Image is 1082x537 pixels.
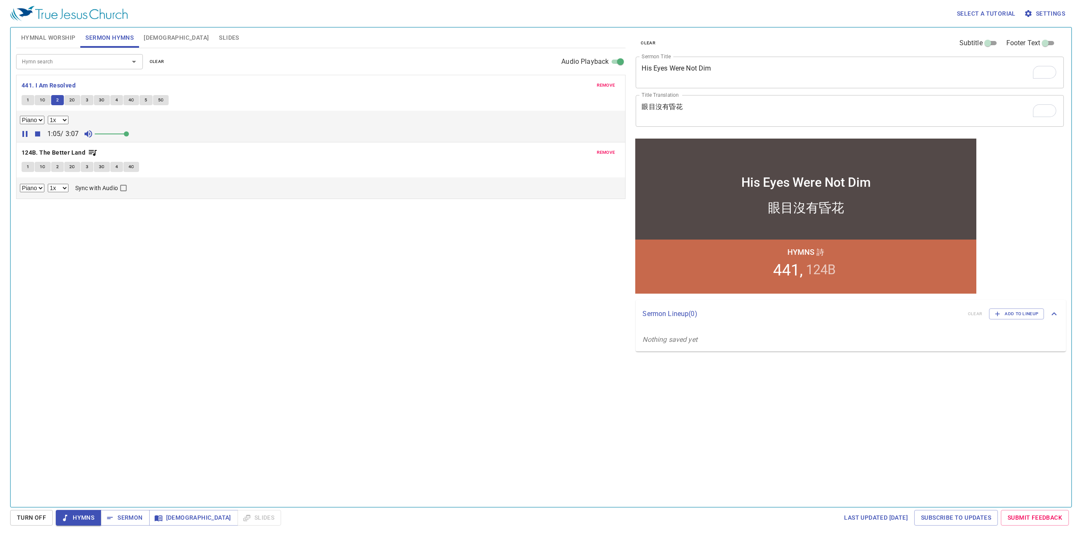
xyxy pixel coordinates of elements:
[957,8,1016,19] span: Select a tutorial
[914,510,998,526] a: Subscribe to Updates
[128,163,134,171] span: 4C
[115,96,118,104] span: 4
[145,57,169,67] button: clear
[35,95,51,105] button: 1C
[1022,6,1068,22] button: Settings
[128,56,140,68] button: Open
[597,82,615,89] span: remove
[642,335,697,343] i: Nothing saved yet
[841,510,911,526] a: Last updated [DATE]
[21,33,76,43] span: Hymnal Worship
[115,163,118,171] span: 4
[17,512,46,523] span: Turn Off
[64,95,80,105] button: 2C
[153,95,169,105] button: 5C
[561,57,609,67] span: Audio Playback
[85,33,134,43] span: Sermon Hymns
[69,163,75,171] span: 2C
[22,80,76,91] b: 441. I Am Resolved
[123,95,139,105] button: 4C
[22,147,98,158] button: 124B. The Better Land
[51,162,64,172] button: 2
[81,95,93,105] button: 3
[44,129,82,139] p: 1:05 / 3:07
[40,163,46,171] span: 1C
[156,512,231,523] span: [DEMOGRAPHIC_DATA]
[110,95,123,105] button: 4
[22,80,77,91] button: 441. I Am Resolved
[56,163,59,171] span: 2
[99,163,105,171] span: 3C
[954,6,1019,22] button: Select a tutorial
[56,96,59,104] span: 2
[989,308,1044,319] button: Add to Lineup
[94,162,110,172] button: 3C
[959,38,983,48] span: Subtitle
[22,147,85,158] b: 124B. The Better Land
[642,103,1058,119] textarea: To enrich screen reader interactions, please activate Accessibility in Grammarly extension settings
[64,162,80,172] button: 2C
[995,310,1038,318] span: Add to Lineup
[51,95,64,105] button: 2
[99,96,105,104] span: 3C
[40,96,46,104] span: 1C
[110,162,123,172] button: 4
[145,96,147,104] span: 5
[144,33,209,43] span: [DEMOGRAPHIC_DATA]
[75,184,118,193] span: Sync with Audio
[20,184,44,192] select: Select Track
[128,96,134,104] span: 4C
[22,95,34,105] button: 1
[642,64,1058,80] textarea: To enrich screen reader interactions, please activate Accessibility in Grammarly extension settings
[56,510,101,526] button: Hymns
[86,96,88,104] span: 3
[63,512,94,523] span: Hymns
[101,510,149,526] button: Sermon
[35,162,51,172] button: 1C
[642,309,961,319] p: Sermon Lineup ( 0 )
[22,162,34,172] button: 1
[636,300,1066,328] div: Sermon Lineup(0)clearAdd to Lineup
[641,39,656,47] span: clear
[921,512,991,523] span: Subscribe to Updates
[219,33,239,43] span: Slides
[20,116,44,124] select: Select Track
[48,184,68,192] select: Playback Rate
[27,96,29,104] span: 1
[158,96,164,104] span: 5C
[844,512,908,523] span: Last updated [DATE]
[636,38,661,48] button: clear
[150,58,164,65] span: clear
[27,163,29,171] span: 1
[81,162,93,172] button: 3
[86,163,88,171] span: 3
[1001,510,1069,526] a: Submit Feedback
[1026,8,1065,19] span: Settings
[1006,38,1041,48] span: Footer Text
[592,80,620,90] button: remove
[48,116,68,124] select: Playback Rate
[632,136,979,297] iframe: from-child
[139,95,152,105] button: 5
[69,96,75,104] span: 2C
[149,510,238,526] button: [DEMOGRAPHIC_DATA]
[1008,512,1062,523] span: Submit Feedback
[123,162,139,172] button: 4C
[597,149,615,156] span: remove
[592,147,620,158] button: remove
[107,512,142,523] span: Sermon
[10,510,53,526] button: Turn Off
[10,6,128,21] img: True Jesus Church
[94,95,110,105] button: 3C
